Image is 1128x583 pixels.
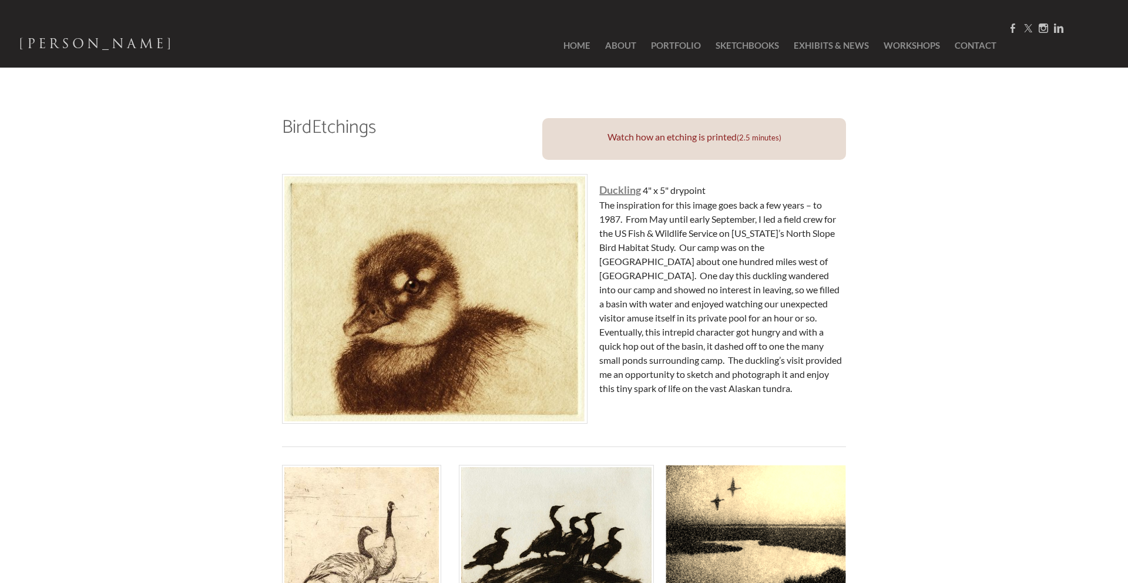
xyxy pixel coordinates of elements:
[282,174,587,424] img: Duckling
[19,33,174,54] span: [PERSON_NAME]
[599,168,846,396] div: 4" x 5" drypoint
[599,183,641,196] font: Duckling
[1039,23,1048,34] a: Instagram
[1054,23,1063,34] a: Linkedin
[599,199,842,394] font: The inspiration for this image goes back a few years – to 1987. From May until early September, I...
[599,24,642,68] a: About
[788,24,875,68] a: Exhibits & News
[321,112,376,143] font: tchings
[282,112,293,143] font: B
[878,24,946,68] a: Workshops
[949,24,996,68] a: Contact
[607,131,781,142] font: ​​
[607,131,737,142] font: Watch how an etching is printed
[607,131,781,142] a: Watch how an etching is printed(2.5 minutes)
[312,112,321,143] font: E
[737,133,781,142] font: (2.5 minutes)
[710,24,785,68] a: SketchBooks
[19,33,174,59] a: [PERSON_NAME]
[1008,23,1018,34] a: Facebook
[1023,23,1033,34] a: Twitter
[293,112,312,143] font: ird
[546,24,596,68] a: Home
[645,24,707,68] a: Portfolio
